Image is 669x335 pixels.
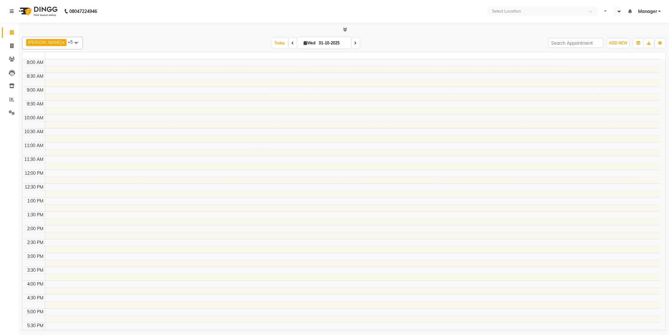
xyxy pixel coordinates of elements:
div: 8:00 AM [26,59,45,66]
div: 4:00 PM [26,281,45,287]
div: 3:00 PM [26,253,45,260]
div: 3:30 PM [26,267,45,274]
span: [PERSON_NAME] [28,40,62,45]
div: 11:00 AM [23,142,45,149]
a: x [62,40,65,45]
div: 5:00 PM [26,309,45,315]
input: 2025-10-01 [317,38,349,48]
div: 10:00 AM [23,115,45,121]
button: ADD NEW [607,39,629,48]
div: 2:00 PM [26,225,45,232]
div: 1:00 PM [26,198,45,204]
div: 9:00 AM [26,87,45,94]
div: Select Location [492,8,521,14]
span: Manager [638,8,657,15]
div: 12:30 PM [24,184,45,190]
div: 9:30 AM [26,101,45,107]
div: 2:30 PM [26,239,45,246]
div: 5:30 PM [26,322,45,329]
div: 10:30 AM [23,128,45,135]
input: Search Appointment [548,38,603,48]
span: +5 [68,39,77,44]
b: 08047224946 [69,3,97,20]
div: 12:00 PM [24,170,45,177]
div: 1:30 PM [26,212,45,218]
span: Wed [302,41,317,45]
div: 4:30 PM [26,295,45,301]
div: 11:30 AM [23,156,45,163]
span: Today [272,38,288,48]
img: logo [16,3,59,20]
div: 8:30 AM [26,73,45,80]
span: ADD NEW [609,41,627,45]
